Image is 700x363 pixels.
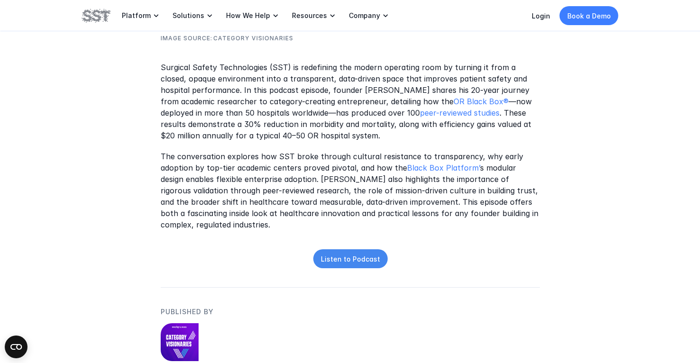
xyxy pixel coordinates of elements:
p: Platform [122,11,151,20]
p: Image Source: [161,34,212,43]
a: Black Box Platform’ [407,163,480,173]
p: Surgical Safety Technologies (SST) is redefining the modern operating room by turning it from a c... [161,62,540,142]
a: peer-reviewed studies [420,109,500,118]
img: Category Visionaries logo [161,323,274,361]
a: Listen to Podcast [313,250,387,269]
p: Solutions [173,11,204,20]
p: Listen to Podcast [320,254,380,264]
p: PUBLISHED BY [161,307,214,318]
p: The conversation explores how SST broke through cultural resistance to transparency, why early ad... [161,151,540,231]
p: Company [349,11,380,20]
p: Resources [292,11,327,20]
img: SST logo [82,8,110,24]
a: Book a Demo [560,6,618,25]
a: Login [532,12,550,20]
p: Category Visionaries [213,34,293,43]
p: How We Help [226,11,270,20]
a: OR Black Box® [454,97,509,107]
p: Book a Demo [567,11,611,21]
button: Open CMP widget [5,336,27,358]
